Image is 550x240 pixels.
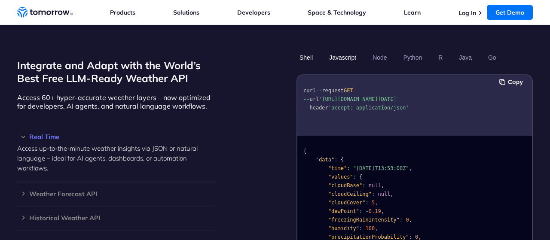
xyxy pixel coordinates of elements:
span: { [341,157,344,163]
span: "data" [316,157,334,163]
span: "values" [328,174,353,180]
a: Learn [404,9,421,16]
span: GET [344,88,353,94]
a: Log In [458,9,476,17]
span: "cloudBase" [328,182,362,188]
a: Space & Technology [308,9,366,16]
span: : [353,174,356,180]
p: Access up-to-the-minute weather insights via JSON or natural language – ideal for AI agents, dash... [17,143,215,173]
a: Get Demo [487,5,533,20]
span: "precipitationProbability" [328,234,409,240]
span: 0 [406,217,409,223]
span: { [359,174,362,180]
a: Products [110,9,135,16]
span: -- [303,105,309,111]
span: , [381,208,384,214]
span: null [378,191,390,197]
span: , [409,217,412,223]
span: , [418,234,421,240]
button: Shell [296,50,316,65]
span: { [303,148,306,154]
span: "freezingRainIntensity" [328,217,400,223]
span: curl [303,88,316,94]
button: Go [485,50,499,65]
span: -- [303,96,309,102]
span: - [366,208,369,214]
span: : [347,165,350,171]
span: 0 [415,234,418,240]
span: , [390,191,393,197]
span: 5 [372,200,375,206]
span: : [362,182,365,188]
span: -- [316,88,322,94]
span: request [322,88,344,94]
h3: Weather Forecast API [17,191,215,197]
h3: Historical Weather API [17,215,215,221]
span: , [381,182,384,188]
span: : [366,200,369,206]
span: , [375,225,378,231]
span: "[DATE]T13:53:00Z" [353,165,409,171]
span: : [400,217,403,223]
a: Solutions [173,9,199,16]
button: Java [456,50,475,65]
span: "time" [328,165,347,171]
span: "dewPoint" [328,208,359,214]
button: Copy [499,77,526,87]
span: url [309,96,319,102]
button: Node [370,50,390,65]
span: : [359,208,362,214]
span: null [369,182,381,188]
span: , [409,165,412,171]
button: Javascript [326,50,359,65]
span: header [309,105,328,111]
a: Developers [237,9,270,16]
span: : [372,191,375,197]
span: 100 [366,225,375,231]
span: , [375,200,378,206]
span: "cloudCeiling" [328,191,372,197]
span: : [409,234,412,240]
p: Access 60+ hyper-accurate weather layers – now optimized for developers, AI agents, and natural l... [17,93,215,110]
span: "humidity" [328,225,359,231]
span: 'accept: application/json' [328,105,409,111]
span: : [334,157,337,163]
span: : [359,225,362,231]
button: R [435,50,446,65]
a: Home link [17,6,73,19]
span: "cloudCover" [328,200,366,206]
span: '[URL][DOMAIN_NAME][DATE]' [319,96,400,102]
h3: Real Time [17,134,215,140]
h2: Integrate and Adapt with the World’s Best Free LLM-Ready Weather API [17,59,215,85]
button: Python [400,50,425,65]
span: 0.19 [369,208,381,214]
